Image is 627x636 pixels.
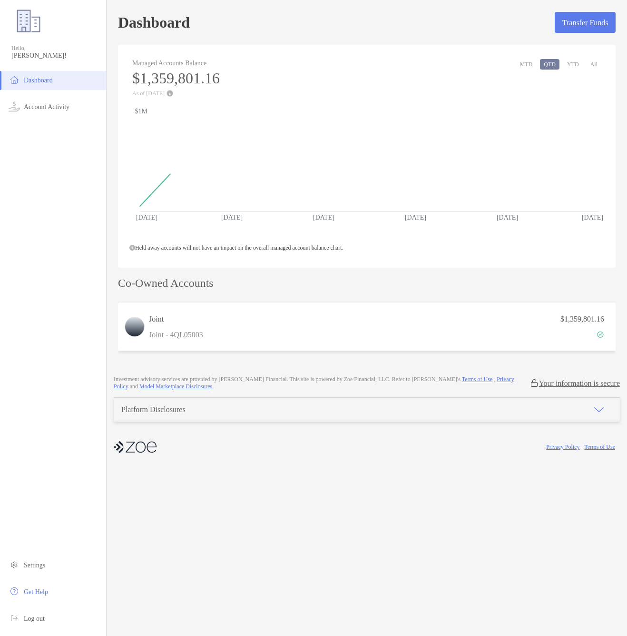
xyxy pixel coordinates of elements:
a: Terms of Use [585,444,615,450]
p: $1,359,801.16 [560,313,604,325]
a: Privacy Policy [114,376,514,390]
img: activity icon [9,101,20,112]
button: MTD [516,59,537,70]
button: All [587,59,601,70]
p: Your information is secure [539,379,620,388]
h5: Dashboard [118,11,190,33]
p: Investment advisory services are provided by [PERSON_NAME] Financial . This site is powered by Zo... [114,376,529,390]
a: Model Marketplace Disclosures [139,383,212,390]
h4: Managed Accounts Balance [132,59,220,67]
img: household icon [9,74,20,85]
img: logo account [125,317,144,336]
img: company logo [114,436,157,458]
p: Joint - 4QL05003 [149,329,203,341]
h3: Joint [149,313,203,325]
text: [DATE] [221,214,243,221]
text: [DATE] [136,214,157,221]
img: logout icon [9,612,20,624]
span: Account Activity [24,103,69,111]
a: Privacy Policy [546,444,579,450]
span: Settings [24,562,45,569]
img: settings icon [9,559,20,570]
span: Held away accounts will not have an impact on the overall managed account balance chart. [129,244,343,251]
button: QTD [540,59,559,70]
img: get-help icon [9,586,20,597]
img: icon arrow [593,404,605,415]
text: [DATE] [313,214,334,221]
span: [PERSON_NAME]! [11,52,100,60]
img: Zoe Logo [11,4,46,38]
p: As of [DATE] [132,90,220,97]
a: Terms of Use [462,376,492,383]
text: [DATE] [582,214,603,221]
span: Log out [24,615,45,622]
text: [DATE] [405,214,426,221]
h3: $1,359,801.16 [132,70,220,87]
button: Transfer Funds [555,12,616,33]
text: $1M [135,108,148,115]
div: Platform Disclosures [121,405,186,414]
span: Get Help [24,588,48,596]
text: [DATE] [497,214,518,221]
p: Co-Owned Accounts [118,277,616,289]
img: Performance Info [167,90,173,97]
span: Dashboard [24,77,53,84]
img: Account Status icon [597,331,604,338]
button: YTD [563,59,583,70]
